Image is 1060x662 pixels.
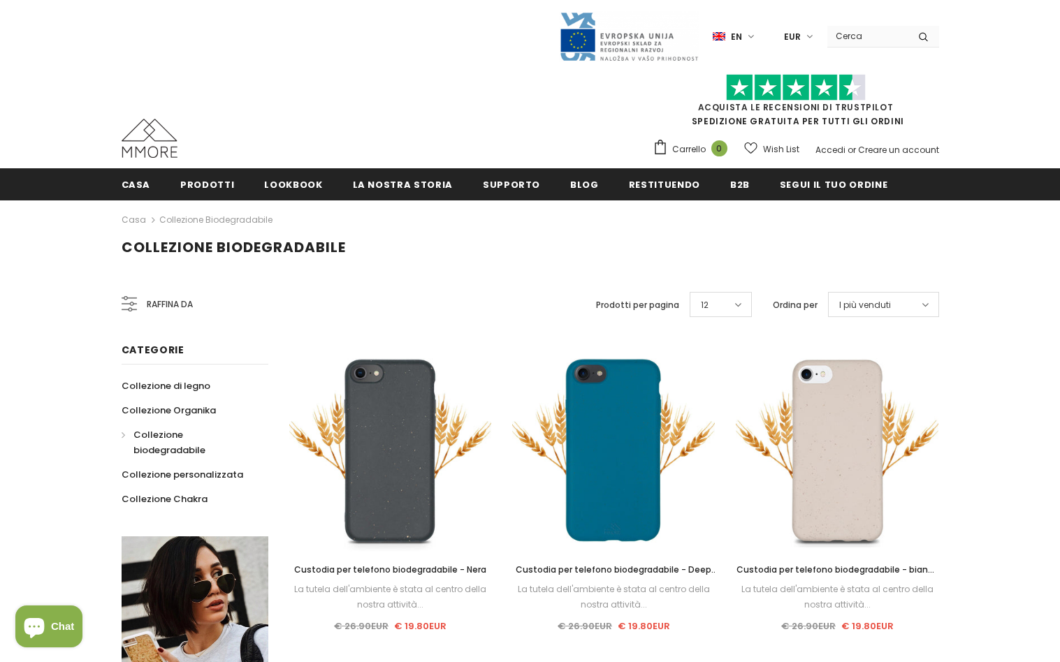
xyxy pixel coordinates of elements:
[516,564,718,591] span: Custodia per telefono biodegradabile - Deep Sea Blue
[147,297,193,312] span: Raffina da
[122,487,208,511] a: Collezione Chakra
[122,398,216,422] a: Collezione Organika
[784,30,801,44] span: EUR
[596,298,679,312] label: Prodotti per pagina
[698,101,894,113] a: Acquista le recensioni di TrustPilot
[672,142,706,156] span: Carrello
[570,178,599,191] span: Blog
[730,168,750,200] a: B2B
[122,492,208,506] span: Collezione Chakra
[353,178,453,191] span: La nostra storia
[394,619,446,633] span: € 19.80EUR
[180,168,234,200] a: Prodotti
[483,178,540,191] span: supporto
[334,619,389,633] span: € 26.90EUR
[289,582,492,612] div: La tutela dell'ambiente è stata al centro della nostra attività...
[122,422,253,462] a: Collezione biodegradabile
[780,178,887,191] span: Segui il tuo ordine
[781,619,836,633] span: € 26.90EUR
[264,178,322,191] span: Lookbook
[858,144,939,156] a: Creare un account
[570,168,599,200] a: Blog
[848,144,856,156] span: or
[653,139,734,160] a: Carrello 0
[483,168,540,200] a: supporto
[122,468,243,481] span: Collezione personalizzata
[122,404,216,417] span: Collezione Organika
[353,168,453,200] a: La nostra storia
[512,562,715,578] a: Custodia per telefono biodegradabile - Deep Sea Blue
[122,178,151,191] span: Casa
[736,562,938,578] a: Custodia per telefono biodegradabile - bianco naturale
[122,212,146,228] a: Casa
[559,11,699,62] img: Javni Razpis
[744,137,799,161] a: Wish List
[763,142,799,156] span: Wish List
[512,582,715,612] div: La tutela dell'ambiente è stata al centro della nostra attività...
[629,178,700,191] span: Restituendo
[736,582,938,612] div: La tutela dell'ambiente è stata al centro della nostra attività...
[653,80,939,127] span: SPEDIZIONE GRATUITA PER TUTTI GLI ORDINI
[618,619,670,633] span: € 19.80EUR
[122,343,184,357] span: Categorie
[713,31,725,43] img: i-lang-1.png
[11,605,87,651] inbox-online-store-chat: Shopify online store chat
[122,119,177,158] img: Casi MMORE
[780,168,887,200] a: Segui il tuo ordine
[815,144,845,156] a: Accedi
[726,74,866,101] img: Fidati di Pilot Stars
[122,462,243,487] a: Collezione personalizzata
[289,562,492,578] a: Custodia per telefono biodegradabile - Nera
[730,178,750,191] span: B2B
[629,168,700,200] a: Restituendo
[731,30,742,44] span: en
[773,298,818,312] label: Ordina per
[122,374,210,398] a: Collezione di legno
[841,619,894,633] span: € 19.80EUR
[159,214,273,226] a: Collezione biodegradabile
[122,379,210,392] span: Collezione di legno
[264,168,322,200] a: Lookbook
[122,168,151,200] a: Casa
[827,26,908,46] input: Search Site
[839,298,891,312] span: I più venduti
[133,428,205,457] span: Collezione biodegradabile
[122,237,346,257] span: Collezione biodegradabile
[711,140,727,156] span: 0
[736,564,938,591] span: Custodia per telefono biodegradabile - bianco naturale
[558,619,612,633] span: € 26.90EUR
[559,30,699,42] a: Javni Razpis
[294,564,486,575] span: Custodia per telefono biodegradabile - Nera
[180,178,234,191] span: Prodotti
[701,298,709,312] span: 12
